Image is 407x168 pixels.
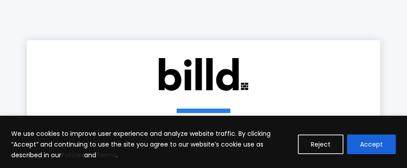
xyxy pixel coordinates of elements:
[96,151,116,160] a: Terms
[298,134,343,154] button: Reject
[347,134,396,154] button: Accept
[11,128,291,160] p: We use cookies to improve user experience and analyze website traffic. By clicking “Accept” and c...
[61,151,84,160] a: Policies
